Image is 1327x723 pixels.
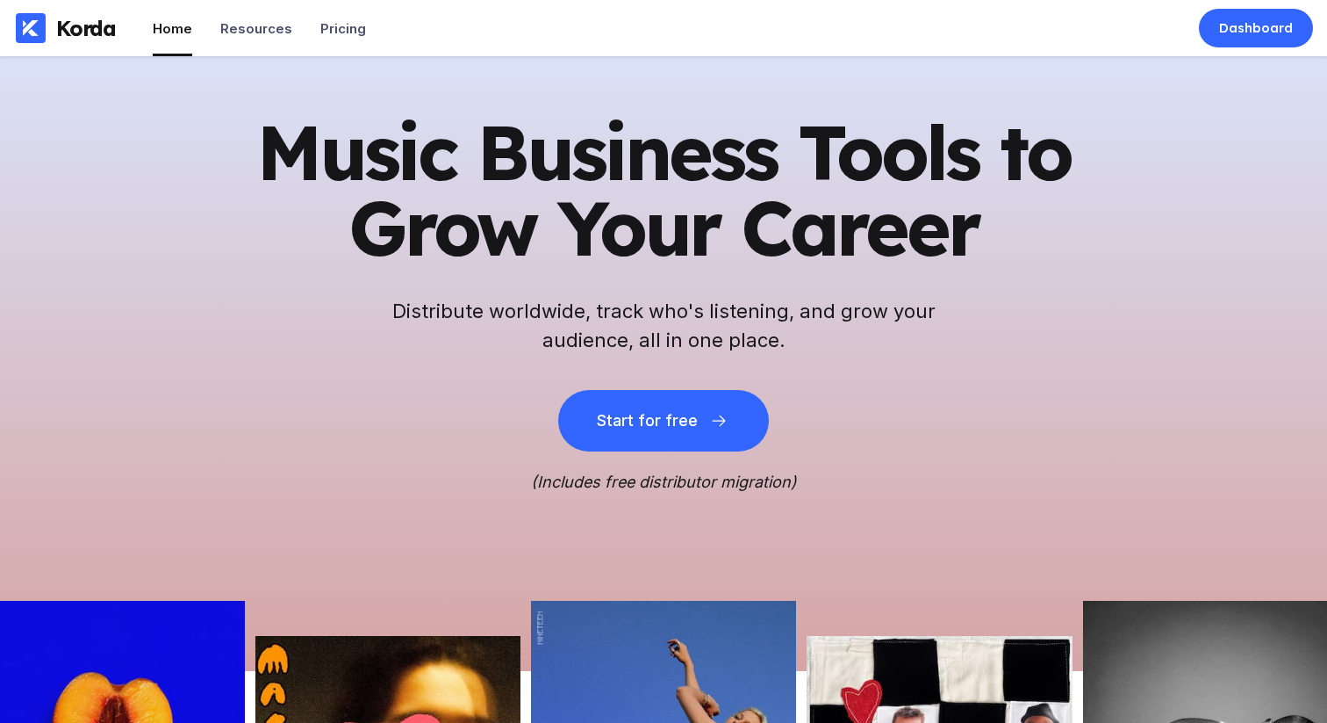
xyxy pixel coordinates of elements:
div: Start for free [597,412,697,430]
div: Dashboard [1219,19,1293,37]
a: Dashboard [1199,9,1313,47]
div: Pricing [320,20,366,37]
i: (Includes free distributor migration) [531,473,797,491]
button: Start for free [558,390,769,452]
h2: Distribute worldwide, track who's listening, and grow your audience, all in one place. [383,297,944,355]
div: Resources [220,20,292,37]
h1: Music Business Tools to Grow Your Career [233,114,1094,265]
div: Korda [56,15,116,41]
div: Home [153,20,192,37]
